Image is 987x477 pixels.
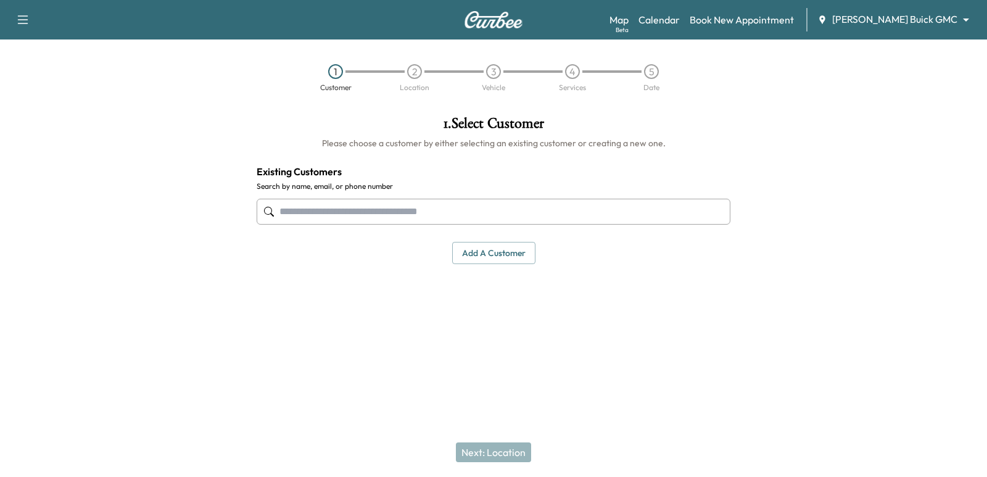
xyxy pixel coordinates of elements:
label: Search by name, email, or phone number [257,181,730,191]
div: Date [643,84,659,91]
div: 2 [407,64,422,79]
a: Calendar [638,12,680,27]
span: [PERSON_NAME] Buick GMC [832,12,957,27]
div: 5 [644,64,659,79]
img: Curbee Logo [464,11,523,28]
div: 3 [486,64,501,79]
div: Services [559,84,586,91]
div: 4 [565,64,580,79]
h1: 1 . Select Customer [257,116,730,137]
a: MapBeta [609,12,629,27]
div: Beta [616,25,629,35]
div: Customer [320,84,352,91]
button: Add a customer [452,242,535,265]
h6: Please choose a customer by either selecting an existing customer or creating a new one. [257,137,730,149]
a: Book New Appointment [690,12,794,27]
div: Location [400,84,429,91]
h4: Existing Customers [257,164,730,179]
div: 1 [328,64,343,79]
div: Vehicle [482,84,505,91]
